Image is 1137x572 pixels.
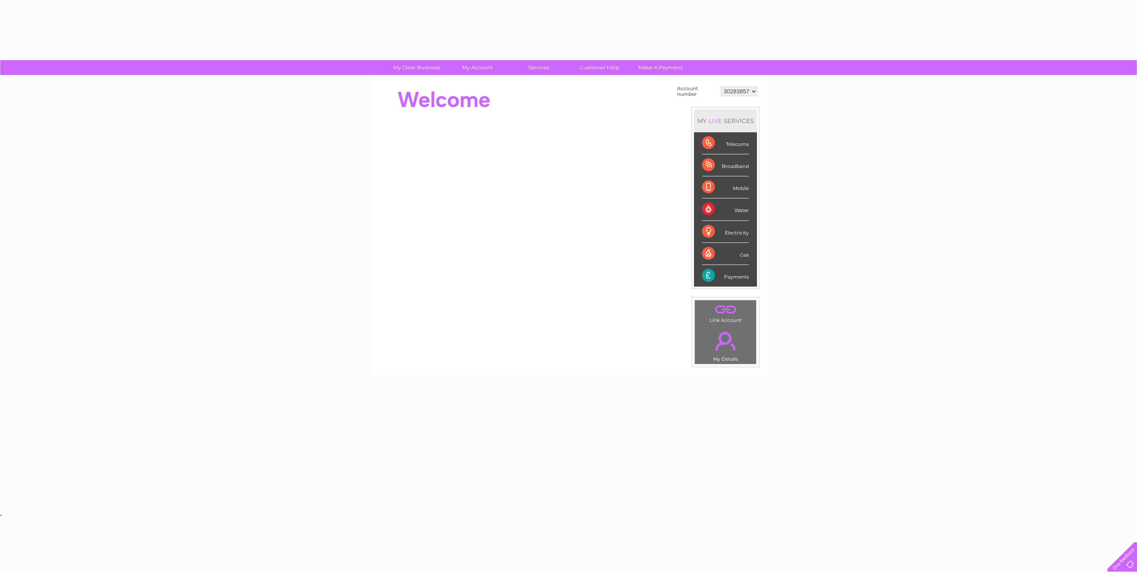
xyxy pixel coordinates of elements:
td: Account number [675,84,719,99]
a: Services [506,60,572,75]
div: LIVE [707,117,724,125]
a: My Account [445,60,511,75]
div: Telecoms [702,132,749,154]
a: . [697,327,754,355]
div: Electricity [702,221,749,243]
div: Payments [702,265,749,287]
td: Link Account [694,300,757,325]
div: MY SERVICES [694,109,757,132]
a: . [697,302,754,316]
div: Broadband [702,154,749,176]
a: My Clear Business [384,60,450,75]
div: Mobile [702,176,749,198]
a: Customer Help [566,60,633,75]
div: Gas [702,243,749,265]
div: Water [702,198,749,220]
a: Make A Payment [627,60,694,75]
td: My Details [694,325,757,364]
